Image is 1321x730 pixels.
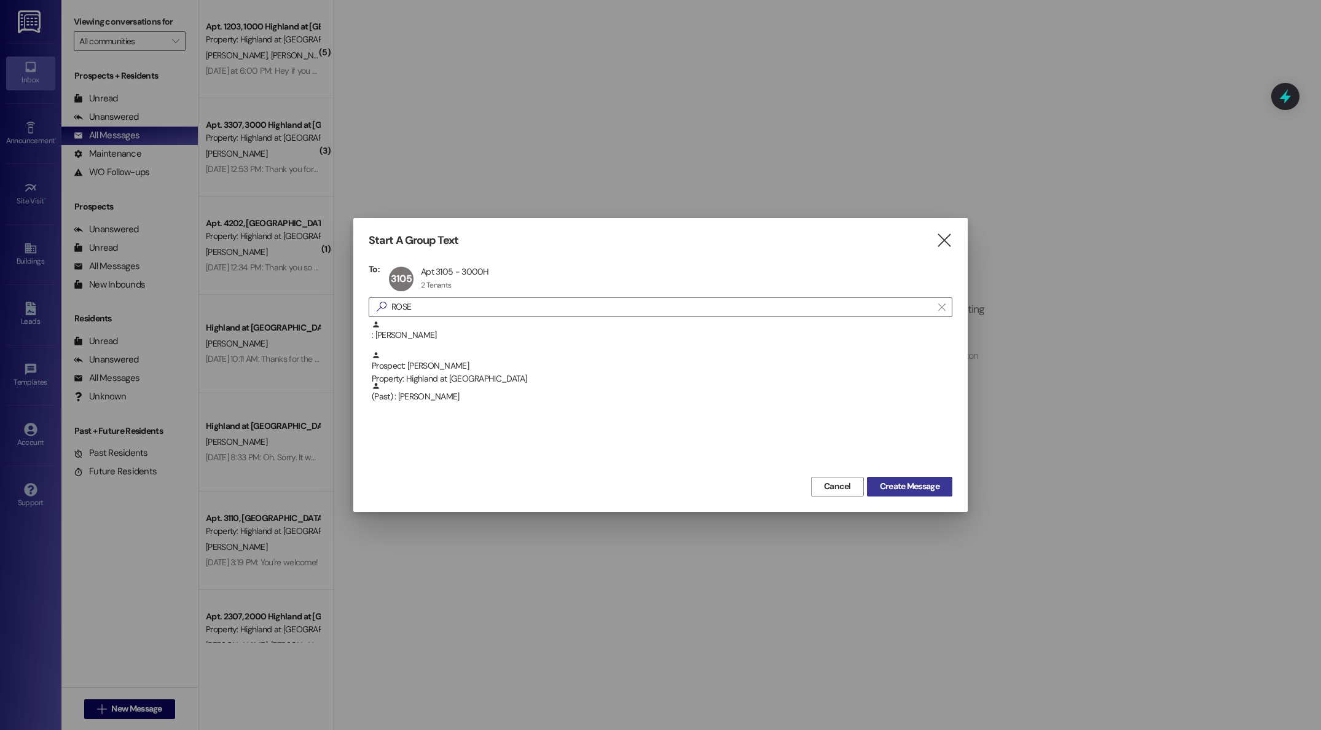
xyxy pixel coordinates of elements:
[880,480,939,493] span: Create Message
[421,280,452,290] div: 2 Tenants
[824,480,851,493] span: Cancel
[936,234,952,247] i: 
[369,351,952,382] div: Prospect: [PERSON_NAME]Property: Highland at [GEOGRAPHIC_DATA]
[938,302,945,312] i: 
[811,477,864,496] button: Cancel
[372,300,391,313] i: 
[867,477,952,496] button: Create Message
[391,299,932,316] input: Search for any contact or apartment
[421,266,489,277] div: Apt 3105 - 3000H
[932,298,952,316] button: Clear text
[369,382,952,412] div: (Past) : [PERSON_NAME]
[369,234,458,248] h3: Start A Group Text
[369,264,380,275] h3: To:
[372,382,952,403] div: (Past) : [PERSON_NAME]
[369,320,952,351] div: : [PERSON_NAME]
[372,372,952,385] div: Property: Highland at [GEOGRAPHIC_DATA]
[372,351,952,386] div: Prospect: [PERSON_NAME]
[391,272,412,285] span: 3105
[372,320,952,342] div: : [PERSON_NAME]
